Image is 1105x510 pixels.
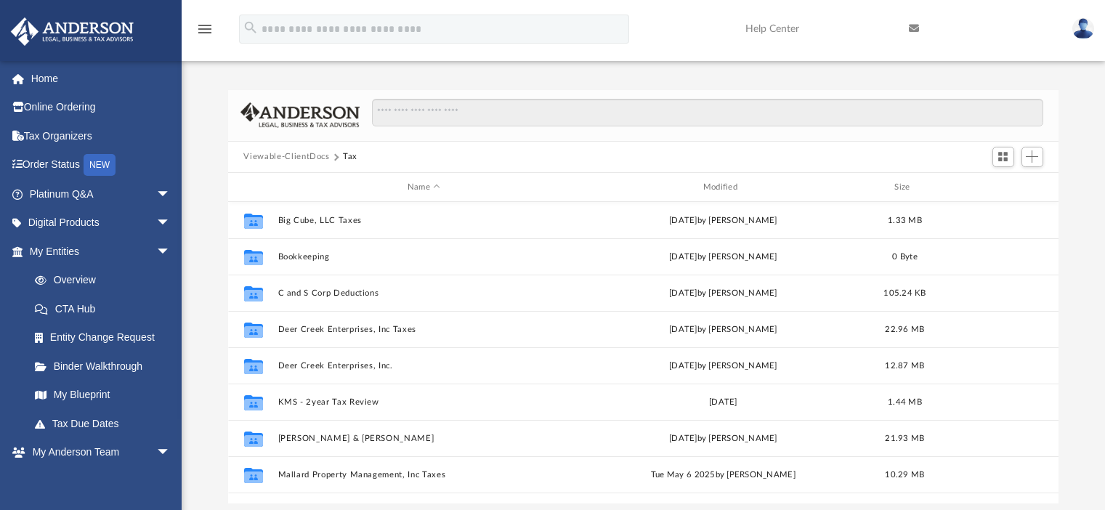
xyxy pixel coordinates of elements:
button: Viewable-ClientDocs [243,150,329,163]
button: Deer Creek Enterprises, Inc. [278,361,570,371]
a: My Entitiesarrow_drop_down [10,237,193,266]
a: Tax Due Dates [20,409,193,438]
a: Tax Organizers [10,121,193,150]
div: grid [228,202,1059,503]
div: [DATE] by [PERSON_NAME] [577,323,870,336]
input: Search files and folders [372,99,1043,126]
span: arrow_drop_down [156,179,185,209]
div: [DATE] [577,396,870,409]
div: [DATE] by [PERSON_NAME] [577,432,870,445]
a: My Blueprint [20,381,185,410]
a: Order StatusNEW [10,150,193,180]
span: 1.33 MB [888,216,922,224]
a: Home [10,64,193,93]
span: arrow_drop_down [156,209,185,238]
button: Bookkeeping [278,252,570,262]
button: Mallard Property Management, Inc Taxes [278,470,570,479]
a: Platinum Q&Aarrow_drop_down [10,179,193,209]
a: Online Ordering [10,93,193,122]
img: Anderson Advisors Platinum Portal [7,17,138,46]
i: menu [196,20,214,38]
div: [DATE] by [PERSON_NAME] [577,287,870,300]
span: 21.93 MB [885,434,924,442]
button: C and S Corp Deductions [278,288,570,298]
div: id [940,181,1042,194]
div: Name [277,181,570,194]
button: Add [1021,147,1043,167]
div: NEW [84,154,116,176]
a: Entity Change Request [20,323,193,352]
a: CTA Hub [20,294,193,323]
button: KMS - 2year Tax Review [278,397,570,407]
i: search [243,20,259,36]
a: Digital Productsarrow_drop_down [10,209,193,238]
span: 105.24 KB [883,289,926,297]
button: Deer Creek Enterprises, Inc Taxes [278,325,570,334]
span: arrow_drop_down [156,237,185,267]
button: Tax [343,150,357,163]
a: My Anderson Teamarrow_drop_down [10,438,185,467]
img: User Pic [1072,18,1094,39]
div: [DATE] by [PERSON_NAME] [577,251,870,264]
a: Binder Walkthrough [20,352,193,381]
div: Size [875,181,934,194]
div: Tue May 6 2025 by [PERSON_NAME] [577,469,870,482]
span: 10.29 MB [885,471,924,479]
a: menu [196,28,214,38]
button: [PERSON_NAME] & [PERSON_NAME] [278,434,570,443]
span: 1.44 MB [888,398,922,406]
span: 12.87 MB [885,362,924,370]
div: id [234,181,270,194]
div: [DATE] by [PERSON_NAME] [577,214,870,227]
button: Switch to Grid View [992,147,1014,167]
span: 0 Byte [892,253,918,261]
button: Big Cube, LLC Taxes [278,216,570,225]
a: Overview [20,266,193,295]
div: [DATE] by [PERSON_NAME] [577,360,870,373]
div: Modified [576,181,869,194]
span: 22.96 MB [885,325,924,333]
span: arrow_drop_down [156,438,185,468]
